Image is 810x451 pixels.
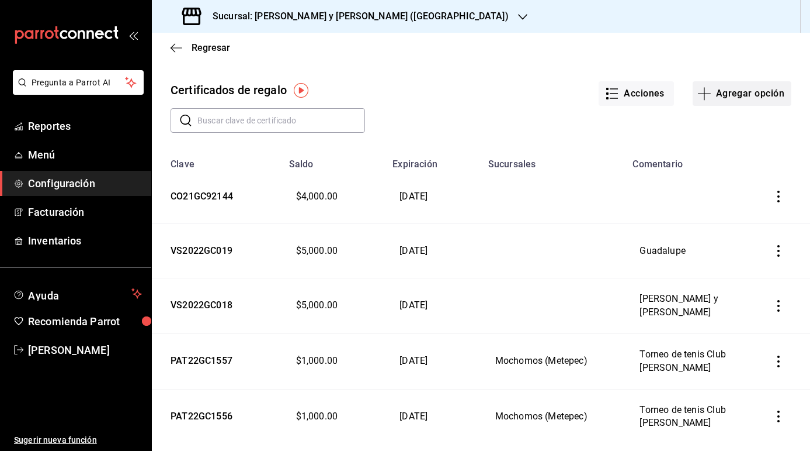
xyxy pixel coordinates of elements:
[13,70,144,95] button: Pregunta a Parrot AI
[385,389,481,445] td: [DATE]
[282,170,386,224] td: $4,000.00
[14,434,142,446] span: Sugerir nueva función
[28,342,142,358] span: [PERSON_NAME]
[385,333,481,389] td: [DATE]
[28,287,127,301] span: Ayuda
[599,81,674,106] button: Acciones
[282,389,386,445] td: $1,000.00
[28,175,142,191] span: Configuración
[625,224,752,278] td: Guadalupe
[481,152,626,170] th: Sucursales
[625,333,752,389] td: Torneo de tenis Club [PERSON_NAME]
[385,170,481,224] td: [DATE]
[28,118,142,134] span: Reportes
[282,224,386,278] td: $5,000.00
[282,278,386,334] td: $5,000.00
[625,389,752,445] td: Torneo de tenis Club [PERSON_NAME]
[625,152,752,170] th: Comentario
[294,83,308,98] img: Tooltip marker
[192,42,230,53] span: Regresar
[171,81,287,99] div: Certificados de regalo
[282,152,386,170] th: Saldo
[32,77,126,89] span: Pregunta a Parrot AI
[152,170,282,224] td: CO21GC92144
[693,81,791,106] button: Agregar opción
[385,278,481,334] td: [DATE]
[152,389,282,445] td: PAT22GC1556
[128,30,138,40] button: open_drawer_menu
[625,278,752,334] td: [PERSON_NAME] y [PERSON_NAME]
[28,233,142,249] span: Inventarios
[385,224,481,278] td: [DATE]
[385,152,481,170] th: Expiración
[152,152,282,170] th: Clave
[152,333,282,389] td: PAT22GC1557
[152,278,282,334] td: VS2022GC018
[8,85,144,97] a: Pregunta a Parrot AI
[282,333,386,389] td: $1,000.00
[152,224,282,278] td: VS2022GC019
[481,333,626,389] td: Mochomos (Metepec)
[197,109,365,132] input: Buscar clave de certificado
[28,314,142,329] span: Recomienda Parrot
[28,147,142,163] span: Menú
[203,9,509,23] h3: Sucursal: [PERSON_NAME] y [PERSON_NAME] ([GEOGRAPHIC_DATA])
[481,389,626,445] td: Mochomos (Metepec)
[28,204,142,220] span: Facturación
[171,42,230,53] button: Regresar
